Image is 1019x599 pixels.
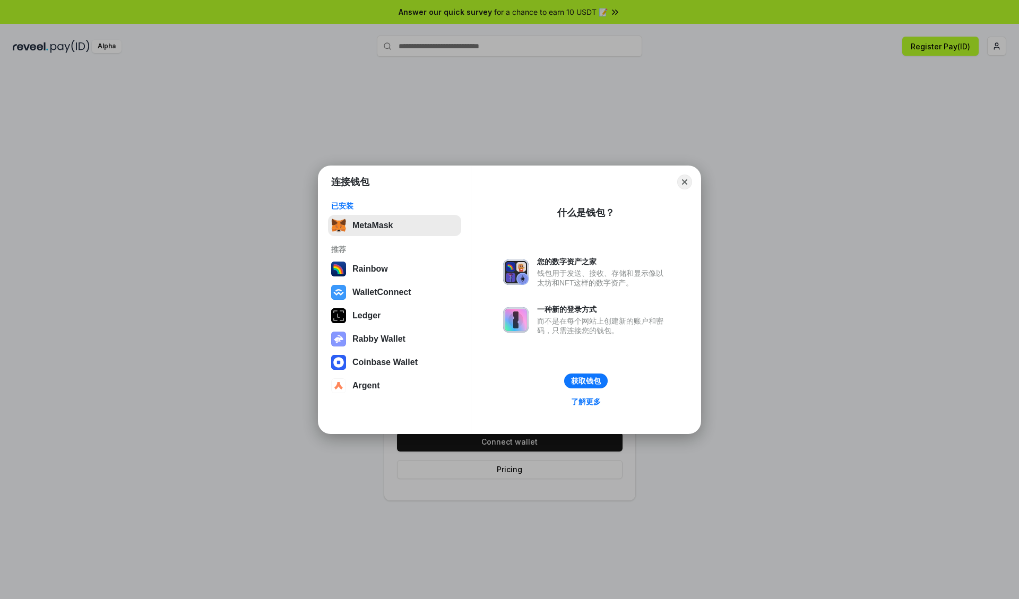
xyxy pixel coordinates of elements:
[564,374,608,388] button: 获取钱包
[503,307,529,333] img: svg+xml,%3Csvg%20xmlns%3D%22http%3A%2F%2Fwww.w3.org%2F2000%2Fsvg%22%20fill%3D%22none%22%20viewBox...
[571,376,601,386] div: 获取钱包
[328,352,461,373] button: Coinbase Wallet
[352,288,411,297] div: WalletConnect
[331,201,458,211] div: 已安装
[565,395,607,409] a: 了解更多
[352,358,418,367] div: Coinbase Wallet
[328,375,461,396] button: Argent
[571,397,601,406] div: 了解更多
[331,378,346,393] img: svg+xml,%3Csvg%20width%3D%2228%22%20height%3D%2228%22%20viewBox%3D%220%200%2028%2028%22%20fill%3D...
[331,262,346,276] img: svg+xml,%3Csvg%20width%3D%22120%22%20height%3D%22120%22%20viewBox%3D%220%200%20120%20120%22%20fil...
[677,175,692,189] button: Close
[331,176,369,188] h1: 连接钱包
[352,221,393,230] div: MetaMask
[537,257,669,266] div: 您的数字资产之家
[331,245,458,254] div: 推荐
[331,218,346,233] img: svg+xml,%3Csvg%20fill%3D%22none%22%20height%3D%2233%22%20viewBox%3D%220%200%2035%2033%22%20width%...
[537,316,669,335] div: 而不是在每个网站上创建新的账户和密码，只需连接您的钱包。
[352,334,405,344] div: Rabby Wallet
[328,215,461,236] button: MetaMask
[331,332,346,346] img: svg+xml,%3Csvg%20xmlns%3D%22http%3A%2F%2Fwww.w3.org%2F2000%2Fsvg%22%20fill%3D%22none%22%20viewBox...
[331,308,346,323] img: svg+xml,%3Csvg%20xmlns%3D%22http%3A%2F%2Fwww.w3.org%2F2000%2Fsvg%22%20width%3D%2228%22%20height%3...
[352,264,388,274] div: Rainbow
[328,258,461,280] button: Rainbow
[352,381,380,390] div: Argent
[328,282,461,303] button: WalletConnect
[537,305,669,314] div: 一种新的登录方式
[331,355,346,370] img: svg+xml,%3Csvg%20width%3D%2228%22%20height%3D%2228%22%20viewBox%3D%220%200%2028%2028%22%20fill%3D...
[503,259,529,285] img: svg+xml,%3Csvg%20xmlns%3D%22http%3A%2F%2Fwww.w3.org%2F2000%2Fsvg%22%20fill%3D%22none%22%20viewBox...
[328,305,461,326] button: Ledger
[331,285,346,300] img: svg+xml,%3Csvg%20width%3D%2228%22%20height%3D%2228%22%20viewBox%3D%220%200%2028%2028%22%20fill%3D...
[328,328,461,350] button: Rabby Wallet
[537,268,669,288] div: 钱包用于发送、接收、存储和显示像以太坊和NFT这样的数字资产。
[352,311,381,320] div: Ledger
[557,206,615,219] div: 什么是钱包？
